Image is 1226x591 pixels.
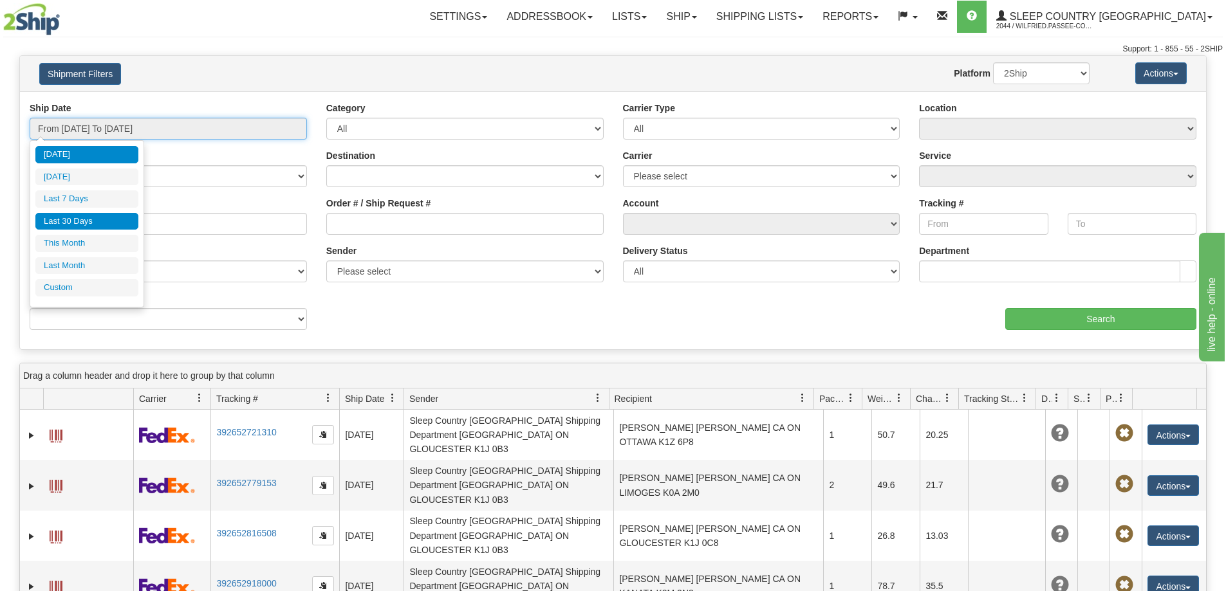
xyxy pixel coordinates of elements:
[497,1,602,33] a: Addressbook
[139,427,195,443] img: 2 - FedEx Express®
[404,410,613,460] td: Sleep Country [GEOGRAPHIC_DATA] Shipping Department [GEOGRAPHIC_DATA] ON GLOUCESTER K1J 0B3
[792,387,813,409] a: Recipient filter column settings
[10,8,119,23] div: live help - online
[339,511,404,561] td: [DATE]
[615,392,652,405] span: Recipient
[919,244,969,257] label: Department
[954,67,990,80] label: Platform
[964,392,1020,405] span: Tracking Status
[216,427,276,437] a: 392652721310
[888,387,910,409] a: Weight filter column settings
[382,387,404,409] a: Ship Date filter column settings
[189,387,210,409] a: Carrier filter column settings
[39,63,121,85] button: Shipment Filters
[613,410,823,460] td: [PERSON_NAME] [PERSON_NAME] CA ON OTTAWA K1Z 6P8
[813,1,888,33] a: Reports
[587,387,609,409] a: Sender filter column settings
[623,149,653,162] label: Carrier
[871,511,920,561] td: 26.8
[920,511,968,561] td: 13.03
[312,425,334,444] button: Copy to clipboard
[1046,387,1068,409] a: Delivery Status filter column settings
[35,279,138,296] li: Custom
[602,1,656,33] a: Lists
[216,478,276,488] a: 392652779153
[139,392,167,405] span: Carrier
[623,197,659,210] label: Account
[326,197,431,210] label: Order # / Ship Request #
[326,244,357,257] label: Sender
[996,20,1093,33] span: 2044 / Wilfried.Passee-Coutrin
[919,197,963,210] label: Tracking #
[919,102,956,114] label: Location
[623,102,675,114] label: Carrier Type
[50,474,62,495] a: Label
[1051,475,1069,493] span: Unknown
[840,387,862,409] a: Packages filter column settings
[916,392,943,405] span: Charge
[1147,525,1199,546] button: Actions
[1147,475,1199,496] button: Actions
[25,530,38,543] a: Expand
[50,424,62,444] a: Label
[1073,392,1084,405] span: Shipment Issues
[868,392,895,405] span: Weight
[1014,387,1036,409] a: Tracking Status filter column settings
[35,213,138,230] li: Last 30 Days
[139,477,195,493] img: 2 - FedEx Express®
[656,1,706,33] a: Ship
[1135,62,1187,84] button: Actions
[613,460,823,510] td: [PERSON_NAME] [PERSON_NAME] CA ON LIMOGES K0A 2M0
[987,1,1222,33] a: Sleep Country [GEOGRAPHIC_DATA] 2044 / Wilfried.Passee-Coutrin
[404,511,613,561] td: Sleep Country [GEOGRAPHIC_DATA] Shipping Department [GEOGRAPHIC_DATA] ON GLOUCESTER K1J 0B3
[871,410,920,460] td: 50.7
[1051,525,1069,543] span: Unknown
[1041,392,1052,405] span: Delivery Status
[35,257,138,275] li: Last Month
[3,3,60,35] img: logo2044.jpg
[30,102,71,114] label: Ship Date
[1147,424,1199,445] button: Actions
[312,476,334,495] button: Copy to clipboard
[404,460,613,510] td: Sleep Country [GEOGRAPHIC_DATA] Shipping Department [GEOGRAPHIC_DATA] ON GLOUCESTER K1J 0B3
[1115,424,1133,442] span: Pickup Not Assigned
[1005,308,1196,330] input: Search
[871,460,920,510] td: 49.6
[20,363,1206,388] div: grid grouping header
[139,527,195,543] img: 2 - FedEx Express®
[920,460,968,510] td: 21.7
[623,244,688,257] label: Delivery Status
[819,392,846,405] span: Packages
[1068,213,1196,235] input: To
[35,168,138,186] li: [DATE]
[823,511,871,561] td: 1
[216,578,276,588] a: 392652918000
[409,392,438,405] span: Sender
[823,410,871,460] td: 1
[312,526,334,545] button: Copy to clipboard
[1115,475,1133,493] span: Pickup Not Assigned
[216,528,276,538] a: 392652816508
[50,525,62,545] a: Label
[936,387,958,409] a: Charge filter column settings
[25,429,38,442] a: Expand
[919,149,951,162] label: Service
[326,149,375,162] label: Destination
[1007,11,1206,22] span: Sleep Country [GEOGRAPHIC_DATA]
[1078,387,1100,409] a: Shipment Issues filter column settings
[1115,525,1133,543] span: Pickup Not Assigned
[317,387,339,409] a: Tracking # filter column settings
[3,44,1223,55] div: Support: 1 - 855 - 55 - 2SHIP
[25,480,38,493] a: Expand
[1106,392,1117,405] span: Pickup Status
[216,392,258,405] span: Tracking #
[35,146,138,163] li: [DATE]
[35,235,138,252] li: This Month
[707,1,813,33] a: Shipping lists
[823,460,871,510] td: 2
[920,410,968,460] td: 20.25
[613,511,823,561] td: [PERSON_NAME] [PERSON_NAME] CA ON GLOUCESTER K1J 0C8
[326,102,366,114] label: Category
[919,213,1048,235] input: From
[420,1,497,33] a: Settings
